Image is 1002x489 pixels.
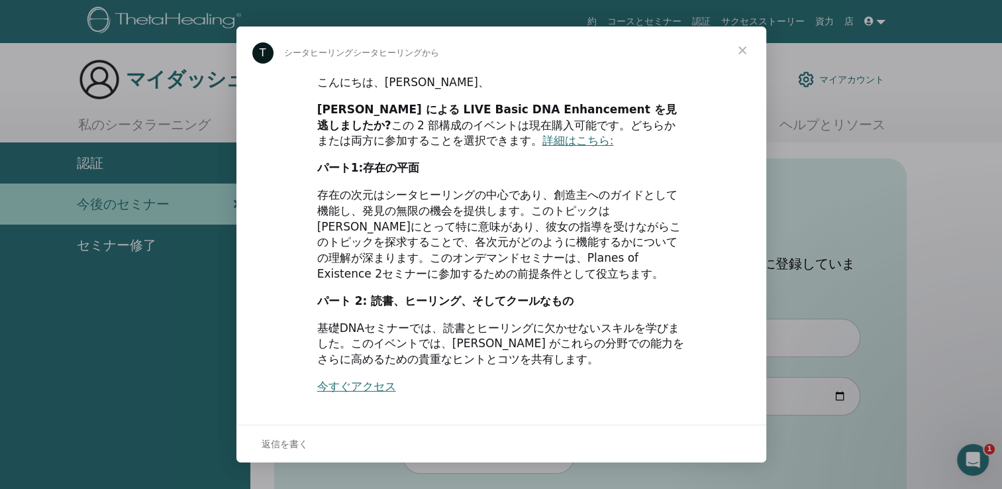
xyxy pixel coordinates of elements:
[317,75,685,91] div: こんにちは、[PERSON_NAME]、
[542,134,614,147] a: 詳細はこちら:
[370,48,439,58] span: タヒーリングから
[284,48,439,58] div: シー
[252,42,274,64] div: ThetaHealingのプロフィール画像
[317,321,685,368] div: 基礎DNAセミナーでは、読書とヒーリングに欠かせないスキルを学びました。このイベントでは、[PERSON_NAME] がこれらの分野での能力をさらに高めるための貴重なヒントとコツを共有します。
[317,103,677,132] b: [PERSON_NAME] による LIVE Basic DNA Enhancement を見逃しましたか?
[317,161,420,174] b: パート1:存在の平面
[317,294,574,307] b: パート 2: 読書、ヒーリング、そしてクールなもの
[317,380,396,393] a: 今すぐアクセス
[262,435,308,453] span: 返信を書く
[719,27,766,74] span: クローズ
[284,48,353,58] span: シータヒーリング
[317,102,685,149] div: この 2 部構成のイベントは現在購入可能です。どちらかまたは両方に参加することを選択できます。
[317,188,685,282] div: 存在の次元はシータヒーリングの中心であり、創造主へのガイドとして機能し、発見の無限の機会を提供します。このトピックは[PERSON_NAME]にとって特に意味があり、彼女の指導を受けながらこのト...
[236,425,766,462] div: 会話を開いて返信する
